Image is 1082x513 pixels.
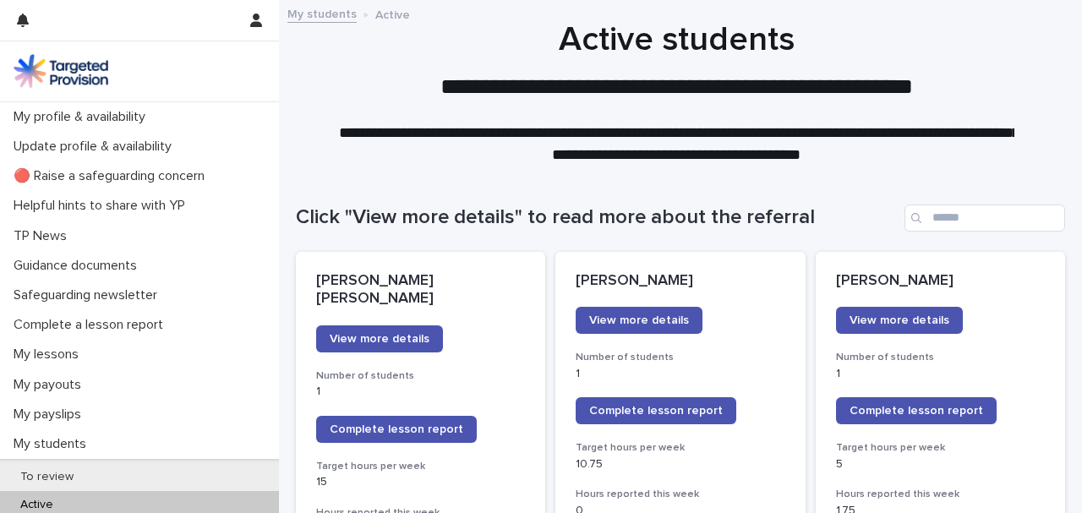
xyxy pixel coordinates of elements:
p: My profile & availability [7,109,159,125]
p: My payouts [7,377,95,393]
p: TP News [7,228,80,244]
span: Complete lesson report [589,405,723,417]
h1: Click "View more details" to read more about the referral [296,205,898,230]
p: Active [375,4,410,23]
p: Helpful hints to share with YP [7,198,199,214]
h3: Target hours per week [576,441,784,455]
a: Complete lesson report [316,416,477,443]
h3: Hours reported this week [836,488,1045,501]
h3: Hours reported this week [576,488,784,501]
p: 5 [836,457,1045,472]
p: 🔴 Raise a safeguarding concern [7,168,218,184]
span: Complete lesson report [330,423,463,435]
p: Safeguarding newsletter [7,287,171,303]
p: Update profile & availability [7,139,185,155]
h3: Number of students [576,351,784,364]
p: My payslips [7,407,95,423]
a: My students [287,3,357,23]
h1: Active students [296,19,1057,60]
p: [PERSON_NAME] [PERSON_NAME] [316,272,525,308]
span: Complete lesson report [850,405,983,417]
h3: Target hours per week [836,441,1045,455]
p: 10.75 [576,457,784,472]
p: To review [7,470,87,484]
span: View more details [330,333,429,345]
h3: Number of students [836,351,1045,364]
p: Guidance documents [7,258,150,274]
span: View more details [850,314,949,326]
a: View more details [836,307,963,334]
p: Complete a lesson report [7,317,177,333]
a: Complete lesson report [836,397,997,424]
p: My students [7,436,100,452]
h3: Number of students [316,369,525,383]
p: Active [7,498,67,512]
p: 15 [316,475,525,489]
p: 1 [316,385,525,399]
p: 1 [836,367,1045,381]
p: 1 [576,367,784,381]
p: [PERSON_NAME] [576,272,784,291]
h3: Target hours per week [316,460,525,473]
p: [PERSON_NAME] [836,272,1045,291]
a: View more details [576,307,702,334]
a: View more details [316,325,443,352]
span: View more details [589,314,689,326]
p: My lessons [7,347,92,363]
a: Complete lesson report [576,397,736,424]
input: Search [904,205,1065,232]
img: M5nRWzHhSzIhMunXDL62 [14,54,108,88]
